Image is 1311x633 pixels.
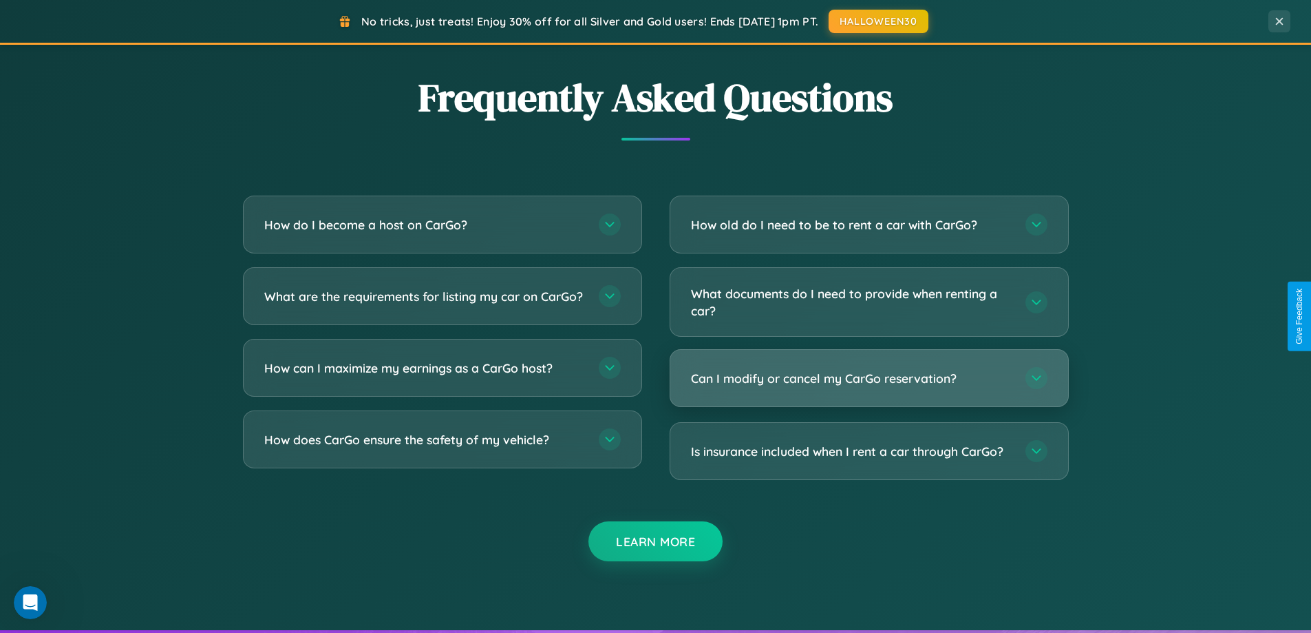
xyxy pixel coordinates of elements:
[691,285,1012,319] h3: What documents do I need to provide when renting a car?
[264,216,585,234] h3: How do I become a host on CarGo?
[14,586,47,619] iframe: Intercom live chat
[691,216,1012,234] h3: How old do I need to be to rent a car with CarGo?
[264,431,585,448] h3: How does CarGo ensure the safety of my vehicle?
[691,443,1012,460] h3: Is insurance included when I rent a car through CarGo?
[829,10,928,33] button: HALLOWEEN30
[361,14,818,28] span: No tricks, just treats! Enjoy 30% off for all Silver and Gold users! Ends [DATE] 1pm PT.
[588,521,723,561] button: Learn More
[691,370,1012,387] h3: Can I modify or cancel my CarGo reservation?
[264,360,585,377] h3: How can I maximize my earnings as a CarGo host?
[264,288,585,305] h3: What are the requirements for listing my car on CarGo?
[1294,289,1304,344] div: Give Feedback
[243,71,1069,124] h2: Frequently Asked Questions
